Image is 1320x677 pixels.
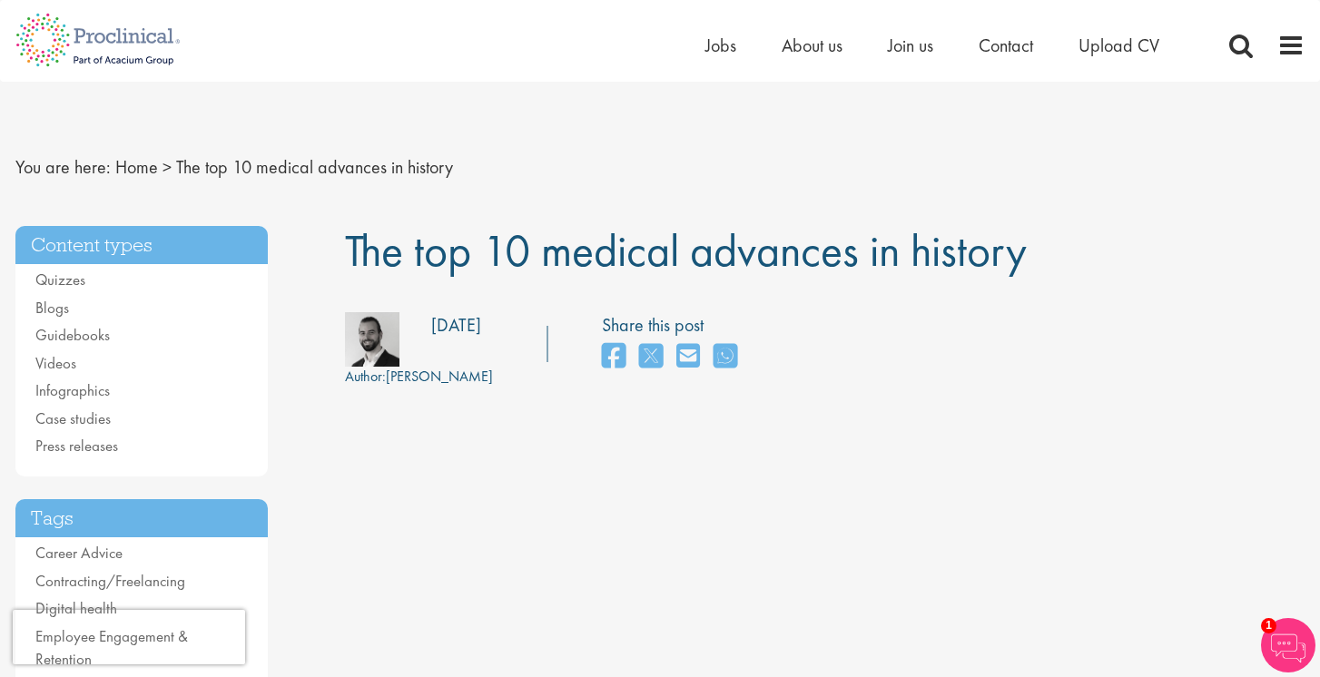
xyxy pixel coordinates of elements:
a: share on email [676,338,700,377]
span: The top 10 medical advances in history [345,221,1027,280]
img: Chatbot [1261,618,1315,672]
img: 76d2c18e-6ce3-4617-eefd-08d5a473185b [345,312,399,367]
a: Quizzes [35,270,85,289]
a: Career Advice [35,543,123,563]
span: Author: [345,367,386,386]
h3: Content types [15,226,268,265]
a: share on twitter [639,338,663,377]
a: Upload CV [1079,34,1159,57]
a: Case studies [35,408,111,428]
a: Press releases [35,436,118,456]
a: Contracting/Freelancing [35,571,185,591]
a: Join us [888,34,933,57]
a: Jobs [705,34,736,57]
a: Contact [979,34,1033,57]
span: 1 [1261,618,1276,633]
a: Guidebooks [35,325,110,345]
div: [PERSON_NAME] [345,367,493,388]
a: share on facebook [602,338,626,377]
h3: Tags [15,499,268,538]
a: About us [782,34,842,57]
a: Videos [35,353,76,373]
label: Share this post [602,312,746,338]
span: The top 10 medical advances in history [176,155,453,179]
a: Digital health [35,598,117,618]
div: [DATE] [431,312,481,338]
span: > [163,155,172,179]
a: share on whats app [714,338,737,377]
a: breadcrumb link [115,155,158,179]
span: You are here: [15,155,111,179]
iframe: reCAPTCHA [13,610,245,664]
a: Blogs [35,298,69,318]
a: Infographics [35,380,110,400]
